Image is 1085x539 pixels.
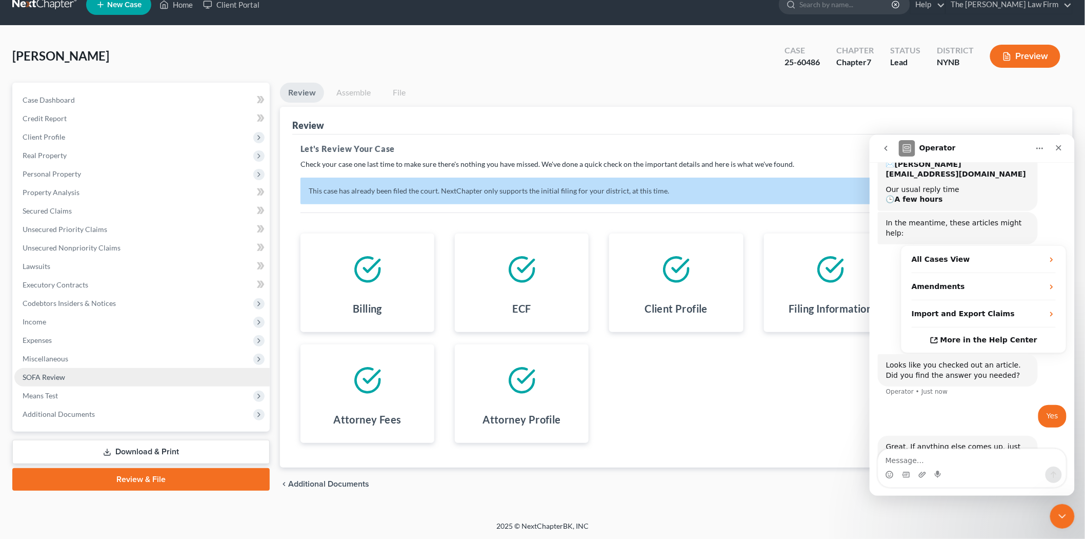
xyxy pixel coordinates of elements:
[42,148,95,156] strong: Amendments
[14,109,270,128] a: Credit Report
[8,220,168,252] div: Looks like you checked out an article. Did you find the answer you needed? Operator • Just now
[483,412,561,427] h4: Attorney Profile
[513,301,531,316] h4: ECF
[42,121,101,129] strong: All Cases View
[789,301,873,316] h4: Filing Information
[23,243,120,252] span: Unsecured Nonpriority Claims
[23,391,58,400] span: Means Test
[23,317,46,326] span: Income
[16,50,160,70] div: Our usual reply time 🕒
[12,48,109,63] span: [PERSON_NAME]
[65,336,73,344] button: Start recording
[292,119,324,131] div: Review
[14,257,270,276] a: Lawsuits
[870,134,1075,496] iframe: Intercom live chat
[32,139,196,166] div: Amendments
[890,45,920,56] div: Status
[23,262,50,271] span: Lawsuits
[300,143,1052,155] h5: Let's Review Your Case
[23,373,65,381] span: SOFA Review
[8,78,197,111] div: Operator says…
[8,220,197,271] div: Operator says…
[645,301,708,316] h4: Client Profile
[23,299,116,307] span: Codebtors Insiders & Notices
[23,354,68,363] span: Miscellaneous
[107,1,142,9] span: New Case
[353,301,382,316] h4: Billing
[14,276,270,294] a: Executory Contracts
[383,83,416,103] a: File
[14,239,270,257] a: Unsecured Nonpriority Claims
[23,132,65,141] span: Client Profile
[785,56,820,68] div: 25-60486
[32,111,196,139] div: All Cases View
[23,225,107,234] span: Unsecured Priority Claims
[49,336,57,344] button: Upload attachment
[8,78,168,110] div: In the meantime, these articles might help:
[16,307,160,328] div: Great. If anything else comes up, just send another message to the team.
[16,336,24,344] button: Emoji picker
[12,440,270,464] a: Download & Print
[32,166,196,193] div: Import and Export Claims
[867,57,871,67] span: 7
[9,315,196,332] textarea: Message…
[23,95,75,104] span: Case Dashboard
[280,480,288,488] i: chevron_left
[280,83,324,103] a: Review
[14,91,270,109] a: Case Dashboard
[71,201,168,210] span: More in the Help Center
[333,412,401,427] h4: Attorney Fees
[836,45,874,56] div: Chapter
[8,111,197,220] div: Operator says…
[14,202,270,220] a: Secured Claims
[23,410,95,418] span: Additional Documents
[176,332,192,349] button: Send a message…
[836,56,874,68] div: Chapter
[937,56,974,68] div: NYNB
[14,183,270,202] a: Property Analysis
[16,84,160,104] div: In the meantime, these articles might help:
[14,220,270,239] a: Unsecured Priority Claims
[890,56,920,68] div: Lead
[14,368,270,387] a: SOFA Review
[32,193,196,218] a: More in the Help Center
[937,45,974,56] div: District
[25,61,73,69] b: A few hours
[23,151,67,160] span: Real Property
[8,301,168,334] div: Great. If anything else comes up, just send another message to the team.
[328,83,379,103] a: Assemble
[42,175,145,183] strong: Import and Export Claims
[288,480,369,488] span: Additional Documents
[300,178,1052,204] p: This case has already been filed the court. NextChapter only supports the initial filing for your...
[8,301,197,356] div: Operator says…
[23,206,72,215] span: Secured Claims
[169,271,197,293] div: Yes
[177,277,189,287] div: Yes
[16,226,151,245] span: Looks like you checked out an article. Did you find the answer you needed?
[23,114,67,123] span: Credit Report
[23,169,81,178] span: Personal Property
[785,45,820,56] div: Case
[23,188,79,197] span: Property Analysis
[16,254,78,260] div: Operator • Just now
[23,336,52,344] span: Expenses
[8,271,197,301] div: Sheila says…
[990,45,1060,68] button: Preview
[1050,504,1075,529] iframe: Intercom live chat
[32,336,41,344] button: Gif picker
[23,280,88,289] span: Executory Contracts
[300,159,1052,169] p: Check your case one last time to make sure there's nothing you have missed. We've done a quick ch...
[16,26,156,44] b: [PERSON_NAME][EMAIL_ADDRESS][DOMAIN_NAME]
[12,468,270,491] a: Review & File
[280,480,369,488] a: chevron_left Additional Documents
